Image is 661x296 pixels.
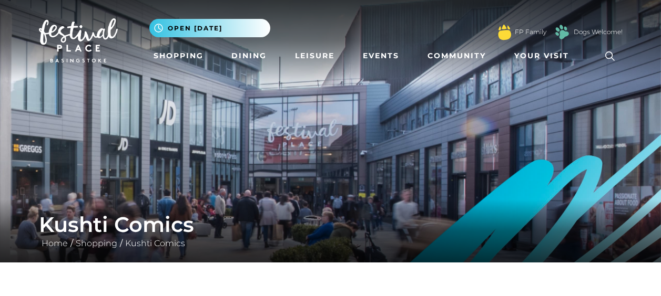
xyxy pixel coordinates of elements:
div: / / [31,212,631,250]
a: Events [359,46,403,66]
a: Shopping [73,238,120,248]
a: Community [423,46,490,66]
a: FP Family [515,27,546,37]
a: Kushti Comics [123,238,188,248]
a: Dogs Welcome! [574,27,623,37]
h1: Kushti Comics [39,212,623,237]
a: Shopping [149,46,208,66]
a: Your Visit [510,46,578,66]
span: Open [DATE] [168,24,222,33]
span: Your Visit [514,50,569,61]
a: Leisure [291,46,339,66]
img: Festival Place Logo [39,18,118,62]
a: Home [39,238,70,248]
button: Open [DATE] [149,19,270,37]
a: Dining [227,46,271,66]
